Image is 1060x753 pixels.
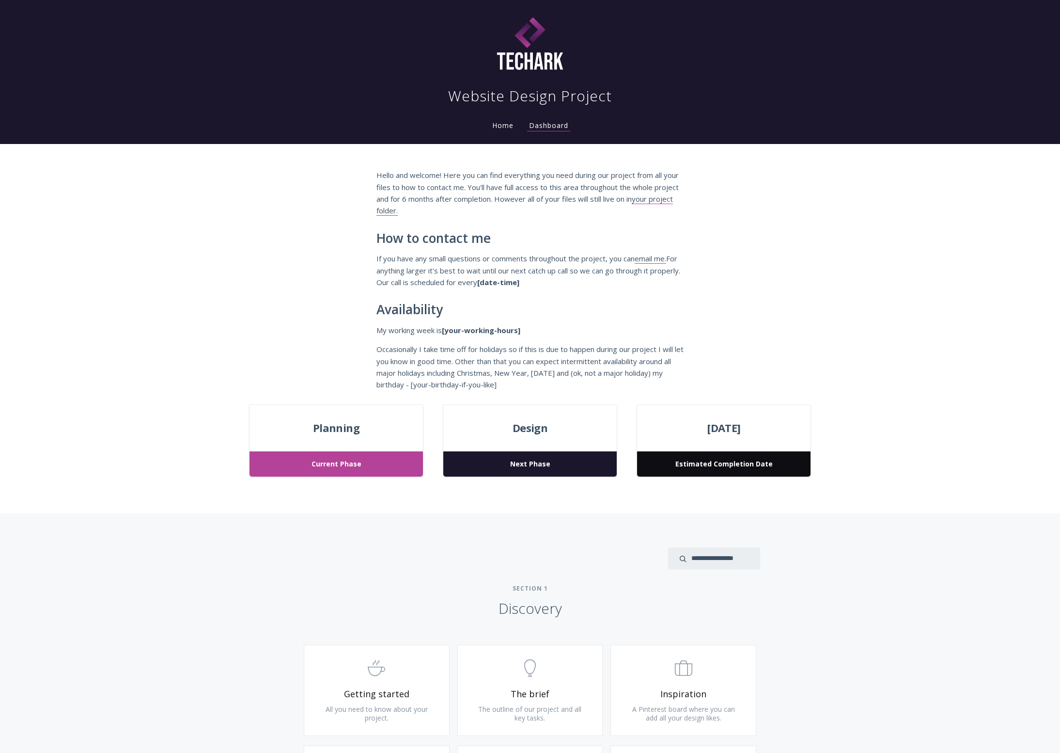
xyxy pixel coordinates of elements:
[457,645,603,736] a: The brief The outline of our project and all key tasks.
[376,343,684,391] p: Occasionally I take time off for holidays so if this is due to happen during our project I will l...
[376,231,684,246] h2: How to contact me
[637,451,811,477] span: Estimated Completion Date
[490,121,515,130] a: Home
[472,689,588,700] span: The brief
[635,254,666,264] a: email me.
[625,689,741,700] span: Inspiration
[376,324,684,336] p: My working week is
[527,121,570,131] a: Dashboard
[610,645,756,736] a: Inspiration A Pinterest board where you can add all your design likes.
[668,547,760,569] input: search input
[632,705,735,722] span: A Pinterest board where you can add all your design likes.
[319,689,435,700] span: Getting started
[376,303,684,317] h2: Availability
[477,277,519,287] strong: [date-time]
[448,86,612,106] h1: Website Design Project
[442,325,520,335] strong: [your-working-hours]
[443,451,617,477] span: Next Phase
[478,705,581,722] span: The outline of our project and all key tasks.
[376,169,684,217] p: Hello and welcome! Here you can find everything you need during our project from all your files t...
[443,419,617,437] span: Design
[249,419,423,437] span: Planning
[376,253,684,288] p: If you have any small questions or comments throughout the project, you can For anything larger i...
[637,419,811,437] span: [DATE]
[249,451,423,477] span: Current Phase
[304,645,450,736] a: Getting started All you need to know about your project.
[326,705,428,722] span: All you need to know about your project.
